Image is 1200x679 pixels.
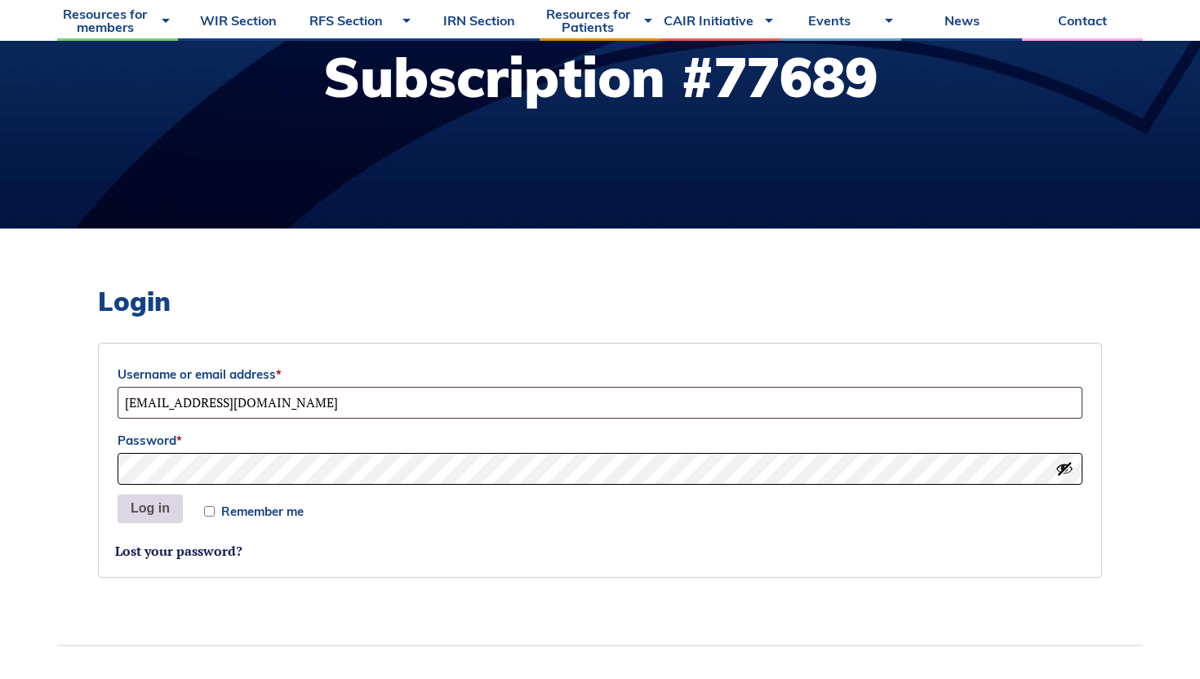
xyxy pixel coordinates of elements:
label: Password [118,428,1082,453]
label: Username or email address [118,362,1082,387]
h2: Login [98,286,1102,317]
h1: Subscription #77689 [323,50,878,104]
span: Remember me [221,505,304,517]
button: Show password [1056,459,1073,477]
button: Log in [118,495,183,524]
input: Remember me [204,506,215,517]
a: Lost your password? [115,542,242,560]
